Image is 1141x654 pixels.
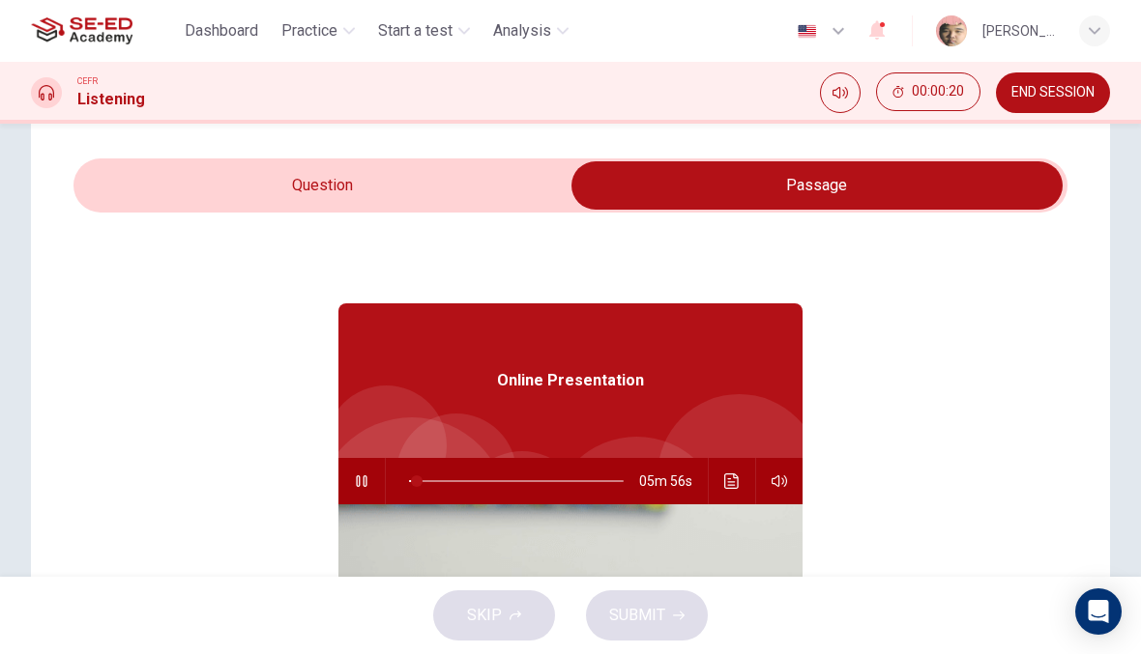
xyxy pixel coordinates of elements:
span: 05m 56s [639,458,708,504]
span: Analysis [493,19,551,43]
img: Profile picture [936,15,967,46]
button: Analysis [485,14,576,48]
div: Mute [820,72,861,113]
h1: Listening [77,88,145,111]
button: Click to see the audio transcription [717,458,747,504]
button: Practice [274,14,363,48]
img: en [795,24,819,39]
div: Hide [876,72,980,113]
div: Open Intercom Messenger [1075,588,1122,635]
span: CEFR [77,74,98,88]
span: Dashboard [185,19,258,43]
button: 00:00:20 [876,72,980,111]
a: SE-ED Academy logo [31,12,177,50]
button: Start a test [370,14,478,48]
img: SE-ED Academy logo [31,12,132,50]
button: Dashboard [177,14,266,48]
div: [PERSON_NAME] [982,19,1056,43]
span: 00:00:20 [912,84,964,100]
span: Start a test [378,19,453,43]
span: END SESSION [1011,85,1095,100]
span: Practice [281,19,337,43]
span: Online Presentation [497,369,644,392]
button: END SESSION [996,72,1110,113]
